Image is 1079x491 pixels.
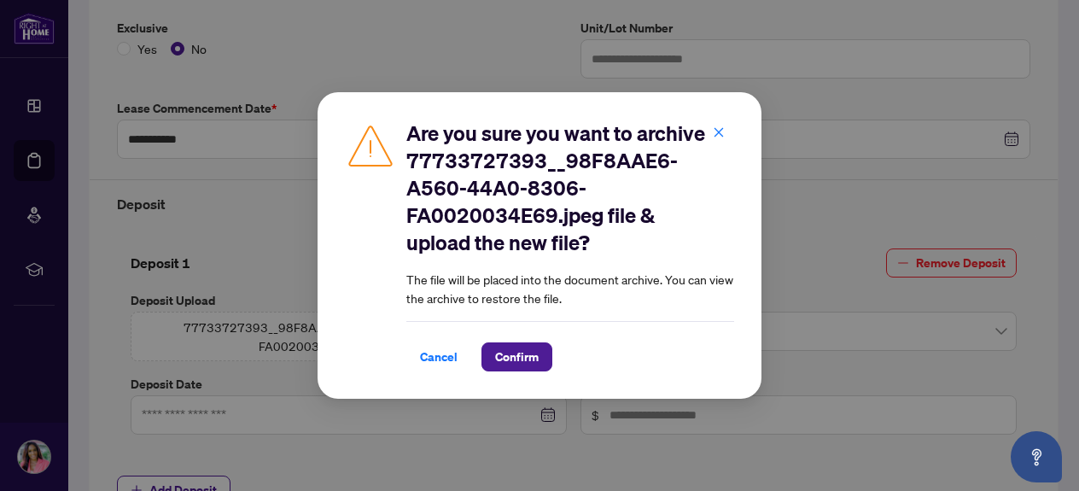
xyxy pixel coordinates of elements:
[345,120,396,171] img: Caution Icon
[406,120,734,256] h2: Are you sure you want to archive 77733727393__98F8AAE6-A560-44A0-8306-FA0020034E69.jpeg file & up...
[713,126,725,138] span: close
[1011,431,1062,482] button: Open asap
[481,342,552,371] button: Confirm
[406,120,734,371] div: The file will be placed into the document archive. You can view the archive to restore the file.
[495,343,539,371] span: Confirm
[406,342,471,371] button: Cancel
[420,343,458,371] span: Cancel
